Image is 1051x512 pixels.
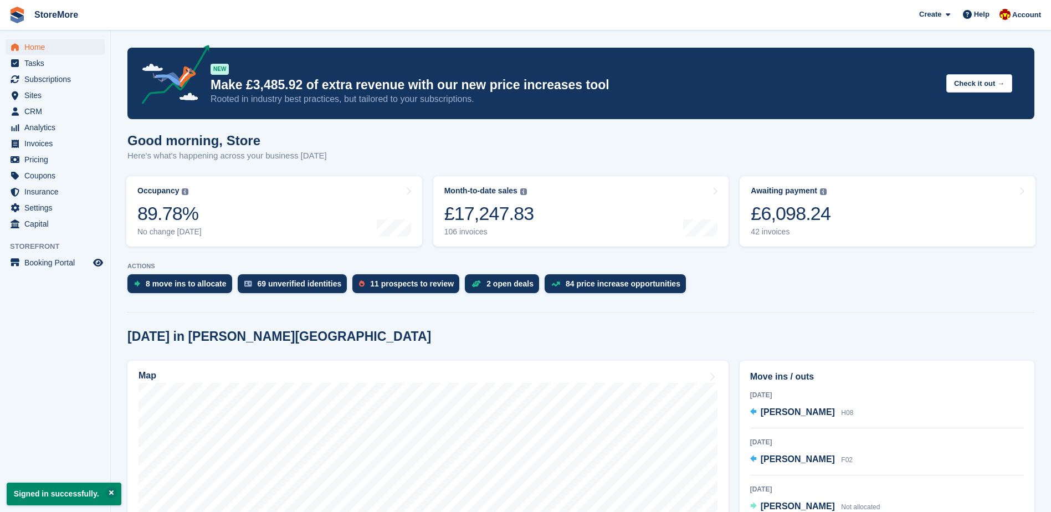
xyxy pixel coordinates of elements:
[6,71,105,87] a: menu
[761,407,835,417] span: [PERSON_NAME]
[841,503,880,511] span: Not allocated
[1012,9,1041,21] span: Account
[820,188,827,195] img: icon-info-grey-7440780725fd019a000dd9b08b2336e03edf1995a4989e88bcd33f0948082b44.svg
[24,39,91,55] span: Home
[750,390,1024,400] div: [DATE]
[566,279,680,288] div: 84 price increase opportunities
[137,202,202,225] div: 89.78%
[999,9,1011,20] img: Store More Team
[841,456,853,464] span: F02
[24,184,91,199] span: Insurance
[444,186,517,196] div: Month-to-date sales
[211,64,229,75] div: NEW
[740,176,1035,247] a: Awaiting payment £6,098.24 42 invoices
[919,9,941,20] span: Create
[761,454,835,464] span: [PERSON_NAME]
[751,227,830,237] div: 42 invoices
[126,176,422,247] a: Occupancy 89.78% No change [DATE]
[30,6,83,24] a: StoreMore
[146,279,227,288] div: 8 move ins to allocate
[24,55,91,71] span: Tasks
[750,370,1024,383] h2: Move ins / outs
[10,241,110,252] span: Storefront
[6,120,105,135] a: menu
[6,88,105,103] a: menu
[551,281,560,286] img: price_increase_opportunities-93ffe204e8149a01c8c9dc8f82e8f89637d9d84a8eef4429ea346261dce0b2c0.svg
[211,77,937,93] p: Make £3,485.92 of extra revenue with our new price increases tool
[24,120,91,135] span: Analytics
[750,484,1024,494] div: [DATE]
[127,150,327,162] p: Here's what's happening across your business [DATE]
[244,280,252,287] img: verify_identity-adf6edd0f0f0b5bbfe63781bf79b02c33cf7c696d77639b501bdc392416b5a36.svg
[750,437,1024,447] div: [DATE]
[486,279,534,288] div: 2 open deals
[6,136,105,151] a: menu
[750,453,853,467] a: [PERSON_NAME] F02
[132,45,210,108] img: price-adjustments-announcement-icon-8257ccfd72463d97f412b2fc003d46551f7dbcb40ab6d574587a9cd5c0d94...
[751,186,817,196] div: Awaiting payment
[238,274,353,299] a: 69 unverified identities
[24,200,91,216] span: Settings
[24,104,91,119] span: CRM
[6,55,105,71] a: menu
[465,274,545,299] a: 2 open deals
[211,93,937,105] p: Rooted in industry best practices, but tailored to your subscriptions.
[127,274,238,299] a: 8 move ins to allocate
[6,39,105,55] a: menu
[370,279,454,288] div: 11 prospects to review
[359,280,365,287] img: prospect-51fa495bee0391a8d652442698ab0144808aea92771e9ea1ae160a38d050c398.svg
[24,136,91,151] span: Invoices
[6,255,105,270] a: menu
[24,71,91,87] span: Subscriptions
[127,263,1034,270] p: ACTIONS
[6,152,105,167] a: menu
[137,186,179,196] div: Occupancy
[6,168,105,183] a: menu
[433,176,729,247] a: Month-to-date sales £17,247.83 106 invoices
[139,371,156,381] h2: Map
[974,9,990,20] span: Help
[24,88,91,103] span: Sites
[750,406,854,420] a: [PERSON_NAME] H08
[24,152,91,167] span: Pricing
[24,168,91,183] span: Coupons
[9,7,25,23] img: stora-icon-8386f47178a22dfd0bd8f6a31ec36ba5ce8667c1dd55bd0f319d3a0aa187defe.svg
[444,202,534,225] div: £17,247.83
[137,227,202,237] div: No change [DATE]
[471,280,481,288] img: deal-1b604bf984904fb50ccaf53a9ad4b4a5d6e5aea283cecdc64d6e3604feb123c2.svg
[520,188,527,195] img: icon-info-grey-7440780725fd019a000dd9b08b2336e03edf1995a4989e88bcd33f0948082b44.svg
[761,501,835,511] span: [PERSON_NAME]
[352,274,465,299] a: 11 prospects to review
[91,256,105,269] a: Preview store
[545,274,691,299] a: 84 price increase opportunities
[258,279,342,288] div: 69 unverified identities
[6,200,105,216] a: menu
[182,188,188,195] img: icon-info-grey-7440780725fd019a000dd9b08b2336e03edf1995a4989e88bcd33f0948082b44.svg
[946,74,1012,93] button: Check it out →
[134,280,140,287] img: move_ins_to_allocate_icon-fdf77a2bb77ea45bf5b3d319d69a93e2d87916cf1d5bf7949dd705db3b84f3ca.svg
[24,255,91,270] span: Booking Portal
[444,227,534,237] div: 106 invoices
[6,216,105,232] a: menu
[751,202,830,225] div: £6,098.24
[7,483,121,505] p: Signed in successfully.
[127,133,327,148] h1: Good morning, Store
[24,216,91,232] span: Capital
[127,329,431,344] h2: [DATE] in [PERSON_NAME][GEOGRAPHIC_DATA]
[6,104,105,119] a: menu
[841,409,853,417] span: H08
[6,184,105,199] a: menu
